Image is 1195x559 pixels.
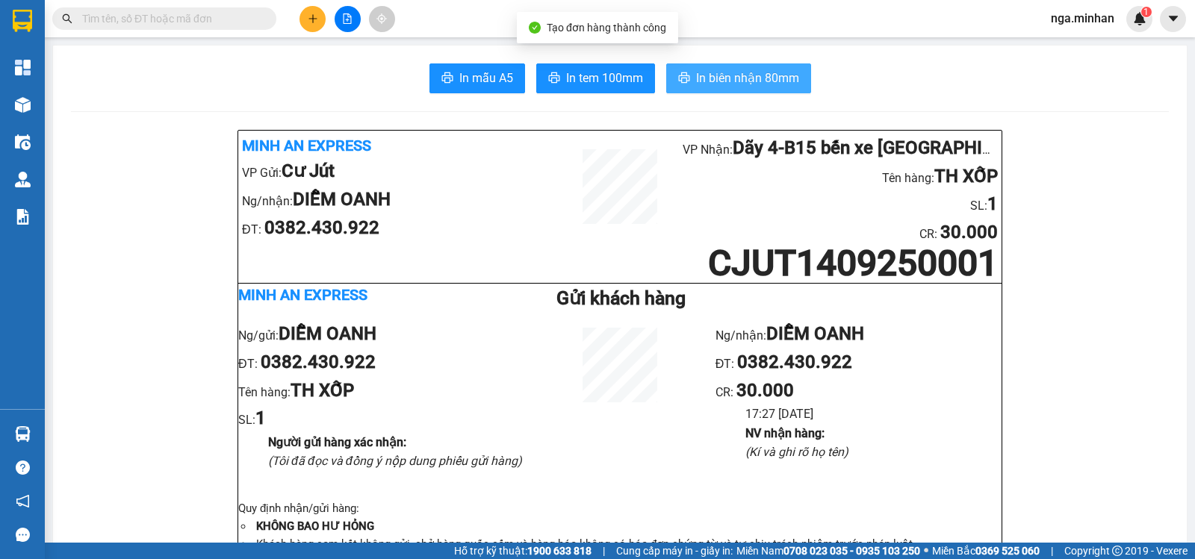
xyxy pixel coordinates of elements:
b: Minh An Express [238,286,367,304]
img: warehouse-icon [15,97,31,113]
span: caret-down [1167,12,1180,25]
li: SL: [683,190,998,219]
span: ⚪️ [924,548,928,554]
span: printer [548,72,560,86]
img: warehouse-icon [15,172,31,187]
span: message [16,528,30,542]
b: DIỄM OANH [279,323,376,344]
li: Ng/nhận: [716,320,1002,349]
li: VP Gửi: [242,157,557,186]
button: printerIn tem 100mm [536,63,655,93]
img: warehouse-icon [15,134,31,150]
button: aim [369,6,395,32]
b: TH XỐP [291,380,354,401]
b: DIỄM OANH [293,189,391,210]
b: Minh An Express [242,137,371,154]
span: check-circle [529,22,541,34]
span: notification [16,494,30,508]
span: printer [441,72,453,86]
strong: 0369 525 060 [975,545,1040,557]
b: Dãy 4-B15 bến xe [GEOGRAPHIC_DATA] [733,137,1053,158]
ul: CR : [716,320,1002,461]
img: icon-new-feature [1133,12,1146,25]
span: In biên nhận 80mm [696,69,799,87]
span: plus [308,13,318,24]
li: Ng/gửi: [238,320,524,349]
b: 0382.430.922 [261,352,376,372]
button: plus [299,6,326,32]
li: Tên hàng: [238,377,524,405]
span: | [1051,543,1053,559]
b: TH XỐP [934,166,998,187]
button: file-add [335,6,361,32]
li: ĐT: [242,214,557,243]
i: (Kí và ghi rõ họ tên) [745,445,848,459]
h1: CJUT1409250001 [683,247,998,279]
li: ĐT: [238,349,524,377]
b: Người gửi hàng xác nhận : [268,435,406,449]
span: question-circle [16,460,30,475]
b: DIỄM OANH [766,323,864,344]
b: Cư Jút [282,160,335,181]
li: Khách hàng cam kết không gửi, chở hàng quốc cấm và hàng hóa không có hóa đơn chứng từ và tự chịu ... [253,536,1002,554]
li: Ng/nhận: [242,186,557,214]
span: file-add [342,13,353,24]
button: caret-down [1160,6,1186,32]
img: logo-vxr [13,10,32,32]
strong: 1900 633 818 [527,545,592,557]
span: 1 [1143,7,1149,17]
b: 1 [987,193,998,214]
span: aim [376,13,387,24]
b: 0382.430.922 [737,352,852,372]
li: SL: [238,405,524,433]
b: 30.000 [940,222,998,243]
strong: KHÔNG BAO HƯ HỎNG [256,519,374,533]
span: search [62,13,72,24]
sup: 1 [1141,7,1152,17]
b: 1 [255,407,266,428]
b: NV nhận hàng : [745,426,825,440]
img: warehouse-icon [15,426,31,442]
li: 17:27 [DATE] [745,405,1002,423]
li: CR : [683,219,998,247]
span: copyright [1112,546,1123,556]
span: In mẫu A5 [459,69,513,87]
b: 30.000 [736,380,794,401]
li: VP Nhận: [683,134,998,163]
span: Hỗ trợ kỹ thuật: [454,543,592,559]
li: ĐT: [716,349,1002,377]
span: nga.minhan [1039,9,1126,28]
i: (Tôi đã đọc và đồng ý nộp dung phiếu gửi hàng) [268,454,522,468]
li: Tên hàng: [683,163,998,191]
span: Cung cấp máy in - giấy in: [616,543,733,559]
span: | [603,543,605,559]
button: printerIn biên nhận 80mm [666,63,811,93]
span: Miền Nam [736,543,920,559]
b: 0382.430.922 [264,217,379,238]
img: dashboard-icon [15,60,31,75]
span: In tem 100mm [566,69,643,87]
b: Gửi khách hàng [556,287,686,309]
button: printerIn mẫu A5 [429,63,525,93]
span: Miền Bắc [932,543,1040,559]
span: Tạo đơn hàng thành công [547,22,666,34]
strong: 0708 023 035 - 0935 103 250 [783,545,920,557]
img: solution-icon [15,209,31,225]
input: Tìm tên, số ĐT hoặc mã đơn [82,10,258,27]
span: printer [678,72,690,86]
